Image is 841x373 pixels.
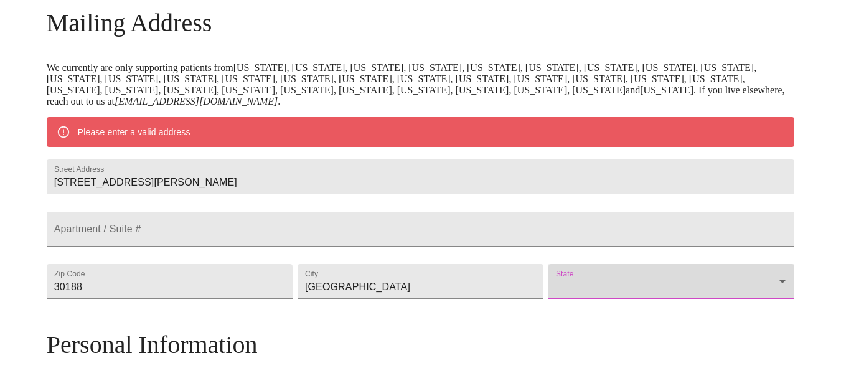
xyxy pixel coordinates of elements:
[115,96,278,106] em: [EMAIL_ADDRESS][DOMAIN_NAME]
[548,264,794,299] div: ​
[47,330,795,359] h3: Personal Information
[78,121,190,143] div: Please enter a valid address
[47,62,795,107] p: We currently are only supporting patients from [US_STATE], [US_STATE], [US_STATE], [US_STATE], [U...
[47,8,795,37] h3: Mailing Address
